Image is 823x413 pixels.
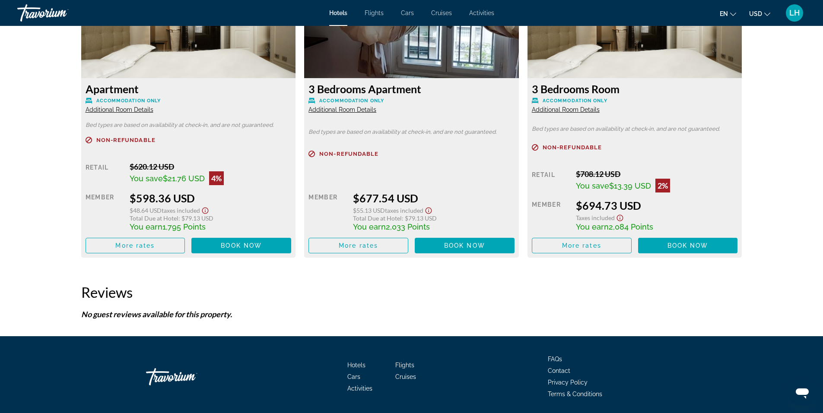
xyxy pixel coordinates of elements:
a: Travorium [17,2,104,24]
div: $598.36 USD [130,192,291,205]
a: Hotels [347,362,365,369]
button: User Menu [783,4,806,22]
button: Change language [720,7,736,20]
span: You save [130,174,163,183]
a: Cruises [395,373,416,380]
a: Travorium [146,364,232,390]
div: Member [532,199,569,231]
div: $708.12 USD [576,169,737,179]
div: $677.54 USD [353,192,515,205]
span: You save [576,181,609,190]
span: Accommodation Only [319,98,384,104]
span: More rates [562,242,601,249]
h3: Apartment [86,82,292,95]
button: More rates [532,238,632,253]
p: No guest reviews available for this property. [81,309,742,319]
span: en [720,10,728,17]
a: Cars [347,373,360,380]
a: Flights [395,362,414,369]
span: $55.13 USD [353,207,385,214]
button: Change currency [749,7,770,20]
span: $13.39 USD [609,181,651,190]
span: Taxes included [385,207,423,214]
span: Non-refundable [319,151,378,157]
a: Cars [401,9,414,16]
span: Taxes included [576,214,615,221]
span: Total Due at Hotel [130,214,178,222]
a: Contact [548,367,570,374]
p: Bed types are based on availability at check-in, and are not guaranteed. [86,122,292,128]
a: Activities [347,385,372,392]
div: $694.73 USD [576,199,737,212]
a: Hotels [329,9,347,16]
iframe: Button to launch messaging window [788,378,816,406]
span: Non-refundable [96,137,156,143]
button: Book now [638,238,738,253]
span: Book now [444,242,485,249]
a: Cruises [431,9,452,16]
span: Book now [667,242,709,249]
h3: 3 Bedrooms Room [532,82,738,95]
a: Flights [365,9,384,16]
span: You earn [576,222,609,231]
div: Member [86,192,123,231]
div: : $79.13 USD [353,214,515,222]
span: 1,795 Points [162,222,206,231]
button: Show Taxes and Fees disclaimer [615,212,625,222]
span: Book now [221,242,262,249]
span: Accommodation Only [543,98,607,104]
button: Book now [191,238,291,253]
span: Taxes included [162,207,200,214]
span: Additional Room Details [532,106,600,113]
div: 2% [655,179,670,192]
button: Show Taxes and Fees disclaimer [200,205,210,214]
span: Total Due at Hotel [353,214,402,222]
h2: Reviews [81,284,742,301]
span: More rates [339,242,378,249]
span: 2,033 Points [386,222,430,231]
a: Privacy Policy [548,379,588,386]
div: : $79.13 USD [130,214,291,222]
span: USD [749,10,762,17]
h3: 3 Bedrooms Apartment [308,82,515,95]
button: Book now [415,238,515,253]
button: More rates [86,238,185,253]
a: FAQs [548,356,562,363]
div: Retail [86,162,123,185]
span: You earn [353,222,386,231]
span: Additional Room Details [308,106,376,113]
span: More rates [115,242,155,249]
div: Member [308,192,346,231]
div: Retail [532,169,569,192]
span: Additional Room Details [86,106,153,113]
div: $620.12 USD [130,162,291,171]
p: Bed types are based on availability at check-in, and are not guaranteed. [532,126,738,132]
span: $21.76 USD [163,174,205,183]
span: You earn [130,222,162,231]
a: Activities [469,9,494,16]
span: Accommodation Only [96,98,161,104]
a: Terms & Conditions [548,391,602,397]
span: LH [789,9,800,17]
span: Non-refundable [543,145,602,150]
button: More rates [308,238,408,253]
p: Bed types are based on availability at check-in, and are not guaranteed. [308,129,515,135]
span: $48.64 USD [130,207,162,214]
div: 4% [209,171,224,185]
span: 2,084 Points [609,222,653,231]
button: Show Taxes and Fees disclaimer [423,205,434,214]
